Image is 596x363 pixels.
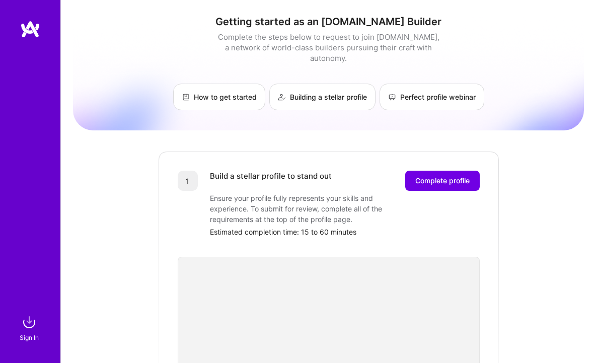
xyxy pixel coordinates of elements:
a: sign inSign In [21,312,39,343]
div: Complete the steps below to request to join [DOMAIN_NAME], a network of world-class builders purs... [215,32,442,63]
button: Complete profile [405,171,480,191]
img: Perfect profile webinar [388,93,396,101]
div: Estimated completion time: 15 to 60 minutes [210,227,480,237]
div: Sign In [20,332,39,343]
img: sign in [19,312,39,332]
div: Build a stellar profile to stand out [210,171,332,191]
img: logo [20,20,40,38]
div: Ensure your profile fully represents your skills and experience. To submit for review, complete a... [210,193,411,225]
img: Building a stellar profile [278,93,286,101]
a: Building a stellar profile [269,84,376,110]
span: Complete profile [415,176,470,186]
a: Perfect profile webinar [380,84,484,110]
a: How to get started [173,84,265,110]
div: 1 [178,171,198,191]
h1: Getting started as an [DOMAIN_NAME] Builder [73,16,584,28]
img: How to get started [182,93,190,101]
